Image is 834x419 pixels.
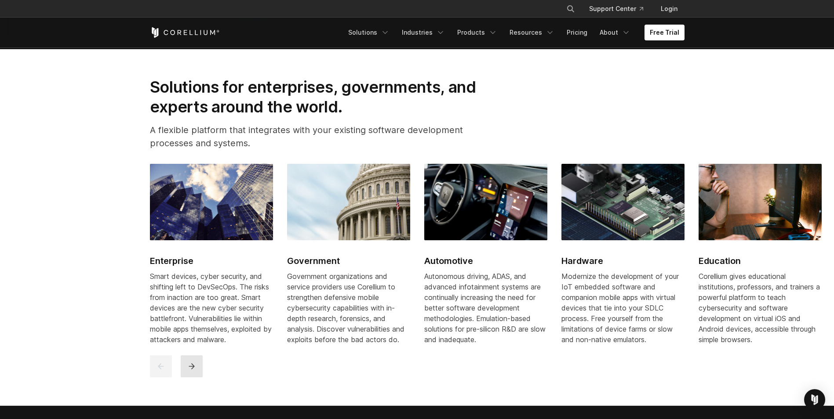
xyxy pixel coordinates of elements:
a: Solutions [343,25,395,40]
h2: Government [287,254,410,267]
div: Autonomous driving, ADAS, and advanced infotainment systems are continually increasing the need f... [424,271,547,345]
img: Hardware [561,164,685,240]
div: Government organizations and service providers use Corellium to strengthen defensive mobile cyber... [287,271,410,345]
a: Government Government Government organizations and service providers use Corellium to strengthen ... [287,164,410,355]
h2: Enterprise [150,254,273,267]
a: About [594,25,636,40]
a: Industries [397,25,450,40]
div: Navigation Menu [343,25,685,40]
h2: Solutions for enterprises, governments, and experts around the world. [150,77,500,116]
span: Modernize the development of your IoT embedded software and companion mobile apps with virtual de... [561,272,679,344]
button: Search [563,1,579,17]
div: Corellium gives educational institutions, professors, and trainers a powerful platform to teach c... [699,271,822,345]
img: Government [287,164,410,240]
div: Smart devices, cyber security, and shifting left to DevSecOps. The risks from inaction are too gr... [150,271,273,345]
a: Pricing [561,25,593,40]
p: A flexible platform that integrates with your existing software development processes and systems. [150,123,500,150]
a: Enterprise Enterprise Smart devices, cyber security, and shifting left to DevSecOps. The risks fr... [150,164,273,355]
a: Login [654,1,685,17]
h2: Education [699,254,822,267]
a: Products [452,25,503,40]
div: Open Intercom Messenger [804,389,825,410]
img: Automotive [424,164,547,240]
img: Education [699,164,822,240]
h2: Hardware [561,254,685,267]
a: Free Trial [645,25,685,40]
a: Corellium Home [150,27,220,38]
a: Resources [504,25,560,40]
div: Navigation Menu [556,1,685,17]
a: Support Center [582,1,650,17]
img: Enterprise [150,164,273,240]
button: previous [150,355,172,377]
a: Automotive Automotive Autonomous driving, ADAS, and advanced infotainment systems are continually... [424,164,547,355]
h2: Automotive [424,254,547,267]
button: next [181,355,203,377]
a: Hardware Hardware Modernize the development of your IoT embedded software and companion mobile ap... [561,164,685,355]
